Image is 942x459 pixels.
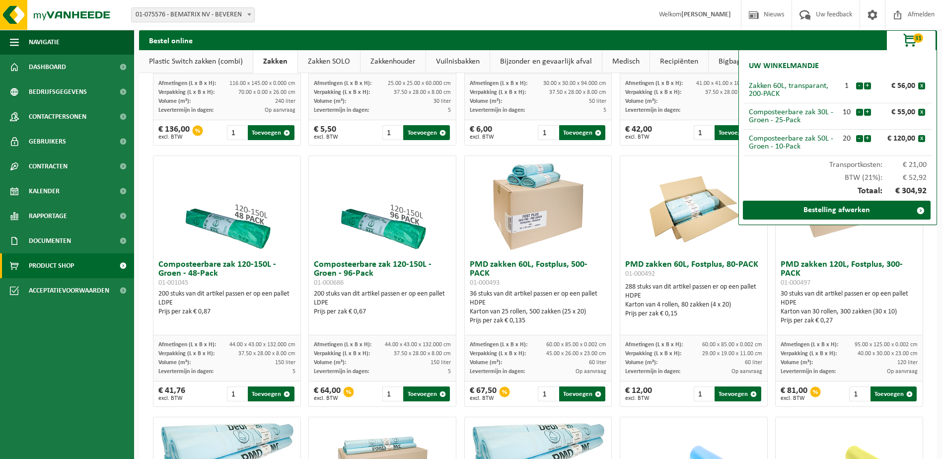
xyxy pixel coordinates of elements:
[314,80,371,86] span: Afmetingen (L x B x H):
[158,369,214,375] span: Levertermijn in dagen:
[131,7,255,22] span: 01-075576 - BEMATRIX NV - BEVEREN
[625,309,762,318] div: Prijs per zak € 0,15
[314,360,346,366] span: Volume (m³):
[625,98,657,104] span: Volume (m³):
[470,369,525,375] span: Levertermijn in dagen:
[382,386,402,401] input: 1
[403,386,449,401] button: Toevoegen
[158,386,185,401] div: € 41,76
[470,134,494,140] span: excl. BTW
[546,351,606,357] span: 45.00 x 26.00 x 23.00 cm
[644,156,743,255] img: 01-000492
[749,108,838,124] div: Composteerbare zak 30L - Groen - 25-Pack
[470,98,502,104] span: Volume (m³):
[314,279,344,287] span: 01-000686
[559,125,605,140] button: Toevoegen
[29,104,86,129] span: Contactpersonen
[855,342,918,348] span: 95.00 x 125.00 x 0.002 cm
[470,386,497,401] div: € 67,50
[625,301,762,309] div: Karton van 4 rollen, 80 zakken (4 x 20)
[870,386,917,401] button: Toevoegen
[694,386,714,401] input: 1
[470,279,500,287] span: 01-000493
[873,108,918,116] div: € 55,00
[158,89,215,95] span: Verpakking (L x B x H):
[546,342,606,348] span: 60.00 x 85.00 x 0.002 cm
[781,386,807,401] div: € 81,00
[275,360,295,366] span: 150 liter
[314,290,451,316] div: 200 stuks van dit artikel passen er op een pallet
[838,135,856,143] div: 20
[314,134,338,140] span: excl. BTW
[470,89,526,95] span: Verpakking (L x B x H):
[781,290,918,325] div: 30 stuks van dit artikel passen er op een pallet
[625,395,652,401] span: excl. BTW
[625,270,655,278] span: 01-000492
[559,386,605,401] button: Toevoegen
[864,109,871,116] button: +
[886,30,936,50] button: 31
[470,299,607,307] div: HDPE
[158,125,190,140] div: € 136,00
[314,351,370,357] span: Verpakking (L x B x H):
[470,107,525,113] span: Levertermijn in dagen:
[650,50,708,73] a: Recipiënten
[625,369,680,375] span: Levertermijn in dagen:
[29,204,67,229] span: Rapportage
[625,386,652,401] div: € 12,00
[470,316,607,325] div: Prijs per zak € 0,135
[625,351,681,357] span: Verpakking (L x B x H):
[403,125,449,140] button: Toevoegen
[781,307,918,316] div: Karton van 30 rollen, 300 zakken (30 x 10)
[694,125,714,140] input: 1
[29,55,66,79] span: Dashboard
[139,30,203,50] h2: Bestel online
[781,279,810,287] span: 01-000497
[158,260,295,287] h3: Composteerbare zak 120-150L - Groen - 48-Pack
[470,80,527,86] span: Afmetingen (L x B x H):
[873,135,918,143] div: € 120,00
[745,360,762,366] span: 60 liter
[538,125,558,140] input: 1
[229,80,295,86] span: 116.00 x 145.00 x 0.000 cm
[705,89,762,95] span: 37.50 x 28.00 x 8.00 cm
[275,98,295,104] span: 240 liter
[702,351,762,357] span: 29.00 x 19.00 x 11.00 cm
[177,156,277,255] img: 01-001045
[589,98,606,104] span: 50 liter
[882,161,927,169] span: € 21,00
[589,360,606,366] span: 60 liter
[314,395,341,401] span: excl. BTW
[158,134,190,140] span: excl. BTW
[470,360,502,366] span: Volume (m³):
[749,135,838,151] div: Composteerbare zak 50L - Groen - 10-Pack
[781,342,838,348] span: Afmetingen (L x B x H):
[158,395,185,401] span: excl. BTW
[314,386,341,401] div: € 64,00
[913,33,923,43] span: 31
[918,109,925,116] button: x
[434,98,451,104] span: 30 liter
[158,299,295,307] div: LDPE
[781,360,813,366] span: Volume (m³):
[314,299,451,307] div: LDPE
[314,98,346,104] span: Volume (m³):
[897,360,918,366] span: 120 liter
[488,156,587,255] img: 01-000493
[781,395,807,401] span: excl. BTW
[838,108,856,116] div: 10
[625,342,683,348] span: Afmetingen (L x B x H):
[543,80,606,86] span: 30.00 x 30.00 x 94.000 cm
[715,386,761,401] button: Toevoegen
[856,82,863,89] button: -
[709,50,754,73] a: Bigbags
[448,107,451,113] span: 5
[490,50,602,73] a: Bijzonder en gevaarlijk afval
[702,342,762,348] span: 60.00 x 85.00 x 0.002 cm
[549,89,606,95] span: 37.50 x 28.00 x 8.00 cm
[292,369,295,375] span: 5
[29,129,66,154] span: Gebruikers
[744,169,932,182] div: BTW (21%):
[29,79,87,104] span: Bedrijfsgegevens
[248,386,294,401] button: Toevoegen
